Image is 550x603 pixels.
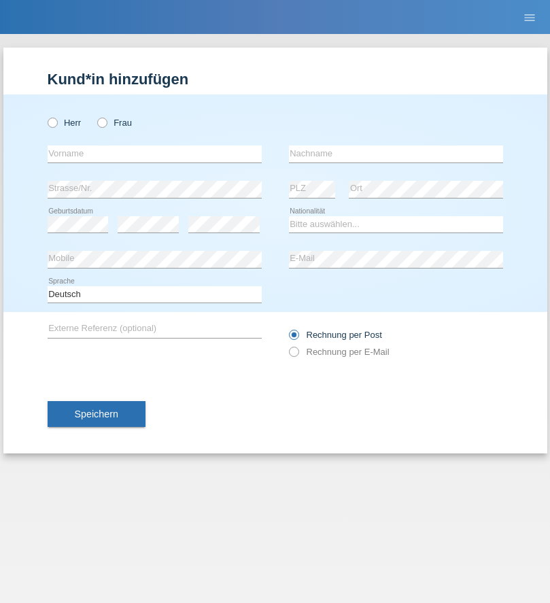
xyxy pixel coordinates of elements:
[48,71,503,88] h1: Kund*in hinzufügen
[289,347,390,357] label: Rechnung per E-Mail
[48,118,82,128] label: Herr
[516,13,543,21] a: menu
[289,330,382,340] label: Rechnung per Post
[48,401,145,427] button: Speichern
[289,330,298,347] input: Rechnung per Post
[523,11,536,24] i: menu
[75,409,118,419] span: Speichern
[97,118,132,128] label: Frau
[289,347,298,364] input: Rechnung per E-Mail
[48,118,56,126] input: Herr
[97,118,106,126] input: Frau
